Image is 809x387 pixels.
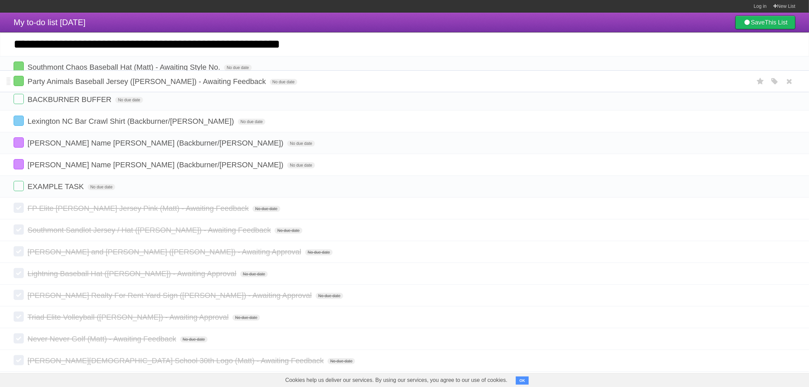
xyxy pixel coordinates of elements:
[14,203,24,213] label: Done
[14,333,24,343] label: Done
[14,290,24,300] label: Done
[14,76,24,86] label: Done
[28,248,303,256] span: [PERSON_NAME] and [PERSON_NAME] ([PERSON_NAME]) - Awaiting Approval
[270,79,297,85] span: No due date
[28,269,238,278] span: Lightning Baseball Hat ([PERSON_NAME]) - Awaiting Approval
[240,271,268,277] span: No due date
[28,182,85,191] span: EXAMPLE TASK
[14,137,24,148] label: Done
[305,249,333,255] span: No due date
[14,116,24,126] label: Done
[14,94,24,104] label: Done
[287,140,315,147] span: No due date
[735,16,795,29] a: SaveThis List
[224,65,251,71] span: No due date
[14,246,24,256] label: Done
[14,18,86,27] span: My to-do list [DATE]
[28,291,313,300] span: [PERSON_NAME] Realty For Rent Yard Sign ([PERSON_NAME]) - Awaiting Approval
[28,204,250,213] span: FP Elite [PERSON_NAME] Jersey Pink (Matt) - Awaiting Feedback
[28,139,285,147] span: [PERSON_NAME] Name [PERSON_NAME] (Backburner/[PERSON_NAME])
[14,224,24,235] label: Done
[28,226,272,234] span: Southmont Sandlot Jersey / Hat ([PERSON_NAME]) - Awaiting Feedback
[28,95,113,104] span: BACKBURNER BUFFER
[14,62,24,72] label: Done
[14,312,24,322] label: Done
[14,355,24,365] label: Done
[754,76,767,87] label: Star task
[28,77,267,86] span: Party Animals Baseball Jersey ([PERSON_NAME]) - Awaiting Feedback
[232,315,260,321] span: No due date
[28,161,285,169] span: [PERSON_NAME] Name [PERSON_NAME] (Backburner/[PERSON_NAME])
[88,184,115,190] span: No due date
[28,356,326,365] span: [PERSON_NAME][DEMOGRAPHIC_DATA] School 30th Logo (Matt) - Awaiting Feedback
[28,63,222,71] span: Southmont Chaos Baseball Hat (Matt) - Awaiting Style No.
[287,162,315,168] span: No due date
[28,335,178,343] span: Never Never Golf (Matt) - Awaiting Feedback
[28,313,230,321] span: Triad Elite Volleyball ([PERSON_NAME]) - Awaiting Approval
[28,117,236,125] span: Lexington NC Bar Crawl Shirt (Backburner/[PERSON_NAME])
[14,159,24,169] label: Done
[14,268,24,278] label: Done
[252,206,280,212] span: No due date
[180,336,208,342] span: No due date
[238,119,265,125] span: No due date
[516,376,529,385] button: OK
[328,358,355,364] span: No due date
[279,373,514,387] span: Cookies help us deliver our services. By using our services, you agree to our use of cookies.
[14,181,24,191] label: Done
[115,97,143,103] span: No due date
[316,293,343,299] span: No due date
[275,228,302,234] span: No due date
[765,19,788,26] b: This List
